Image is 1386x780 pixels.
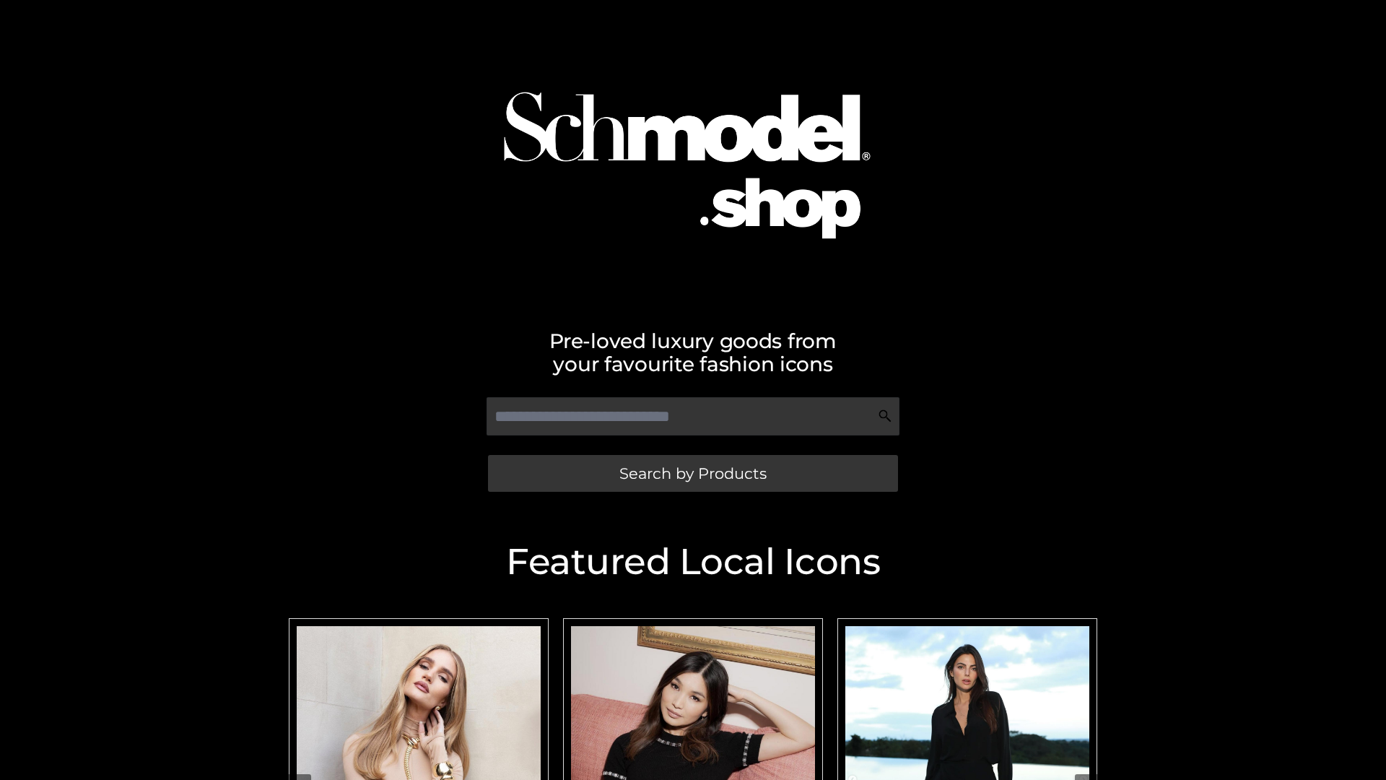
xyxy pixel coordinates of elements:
span: Search by Products [619,466,767,481]
h2: Featured Local Icons​ [282,544,1104,580]
h2: Pre-loved luxury goods from your favourite fashion icons [282,329,1104,376]
a: Search by Products [488,455,898,492]
img: Search Icon [878,409,892,423]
